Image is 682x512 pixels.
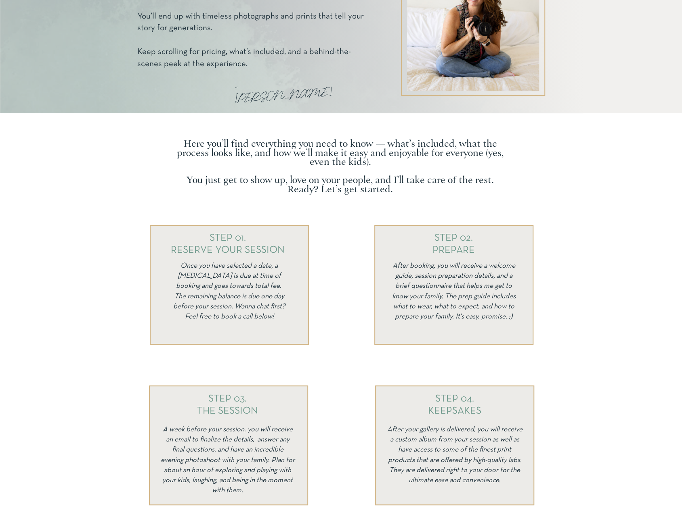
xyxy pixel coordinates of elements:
p: Here you’ll find everything you need to know — what’s included, what the process looks like, and ... [168,140,512,191]
i: A week before your session, you will receive an email to finalize the details, answer any final q... [161,426,295,494]
h2: STEP 03. THE SESSION [115,393,340,405]
h2: STEP 02. PREPARE [341,232,567,244]
i: After booking, you will receive a welcome guide, session preparation details, and a brief questio... [392,262,516,320]
p: -[PERSON_NAME] [232,78,271,95]
h2: STEP 01. RESERVE YOUR SESSION [115,232,340,256]
i: Once you have selected a date, a [MEDICAL_DATA] is due at time of booking and goes towards total ... [173,262,285,320]
h2: STEP 04. KEEPSAKES [342,393,567,405]
i: After your gallery is delivered, you will receive a custom album from your session as well as hav... [387,426,523,484]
